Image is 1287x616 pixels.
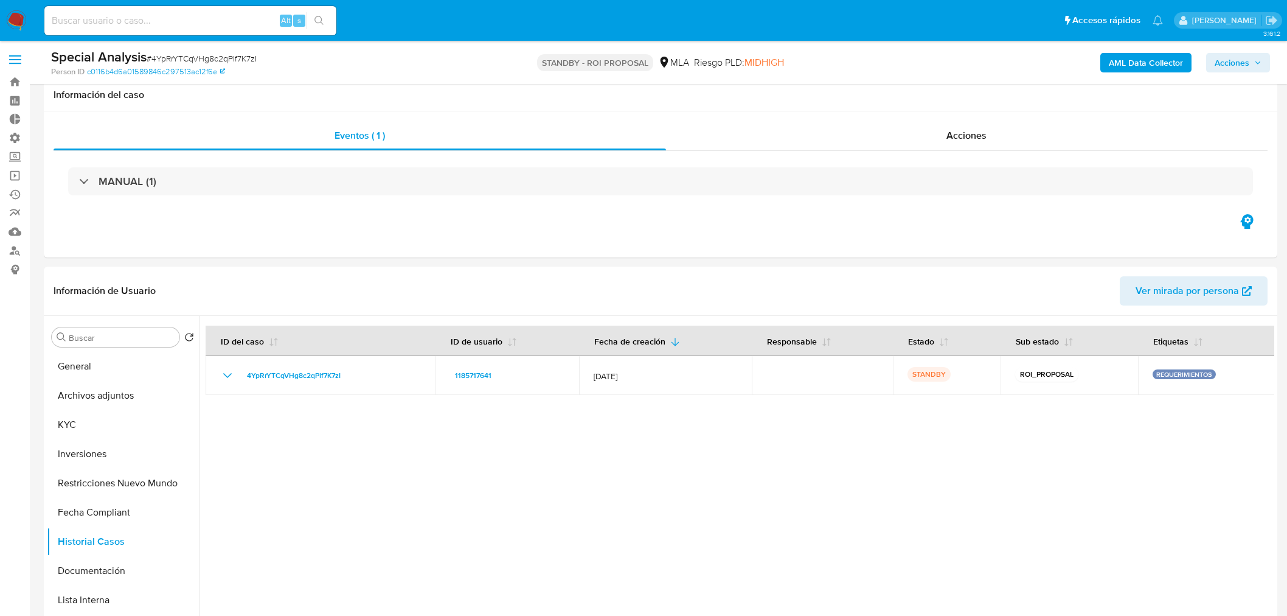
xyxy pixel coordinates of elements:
[47,381,199,410] button: Archivos adjuntos
[297,15,301,26] span: s
[47,527,199,556] button: Historial Casos
[147,52,257,65] span: # 4YpRrYTCqVHg8c2qPIf7K7zI
[1136,276,1239,306] span: Ver mirada por persona
[1215,53,1249,72] span: Acciones
[57,332,66,342] button: Buscar
[1109,53,1183,72] b: AML Data Collector
[47,410,199,439] button: KYC
[307,12,331,29] button: search-icon
[1153,15,1163,26] a: Notificaciones
[1100,53,1192,72] button: AML Data Collector
[51,47,147,66] b: Special Analysis
[184,332,194,346] button: Volver al orden por defecto
[69,332,175,343] input: Buscar
[87,66,225,77] a: c0116b4d6a01589846c297513ac12f6e
[281,15,291,26] span: Alt
[47,469,199,498] button: Restricciones Nuevo Mundo
[537,54,653,71] p: STANDBY - ROI PROPOSAL
[1120,276,1268,306] button: Ver mirada por persona
[47,556,199,586] button: Documentación
[54,285,156,297] h1: Información de Usuario
[658,56,689,69] div: MLA
[1206,53,1270,72] button: Acciones
[946,128,987,142] span: Acciones
[47,586,199,615] button: Lista Interna
[1072,14,1140,27] span: Accesos rápidos
[744,55,784,69] span: MIDHIGH
[1192,15,1261,26] p: andres.vilosio@mercadolibre.com
[47,352,199,381] button: General
[335,128,385,142] span: Eventos ( 1 )
[51,66,85,77] b: Person ID
[1265,14,1278,27] a: Salir
[99,175,156,188] h3: MANUAL (1)
[54,89,1268,101] h1: Información del caso
[47,439,199,469] button: Inversiones
[44,13,336,29] input: Buscar usuario o caso...
[47,498,199,527] button: Fecha Compliant
[68,167,1253,195] div: MANUAL (1)
[694,56,784,69] span: Riesgo PLD:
